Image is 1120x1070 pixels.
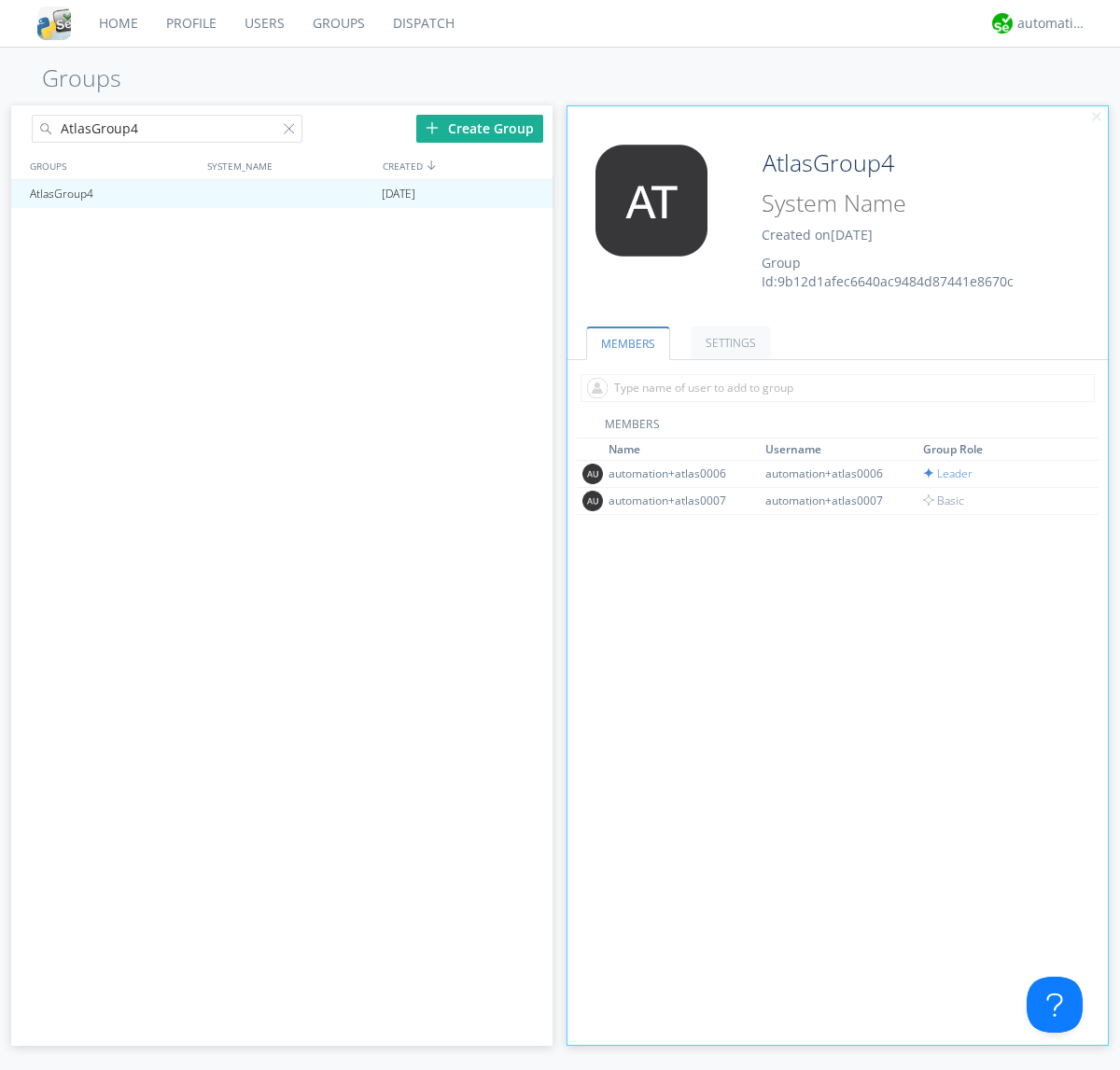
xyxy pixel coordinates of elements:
[203,152,378,179] div: SYSTEM_NAME
[755,145,1057,182] input: Group Name
[609,493,749,508] div: automation+atlas0007
[992,13,1013,34] img: d2d01cd9b4174d08988066c6d424eccd
[582,464,603,484] img: 373638.png
[923,493,964,508] span: Basic
[581,374,1095,402] input: Type name of user to add to group
[382,180,415,208] span: [DATE]
[378,152,554,179] div: CREATED
[765,466,905,481] div: automation+atlas0006
[831,226,873,243] span: [DATE]
[582,491,603,511] img: 373638.png
[920,438,1078,461] th: Toggle SortBy
[581,145,721,257] img: 373638.png
[762,226,873,243] span: Created on
[1017,14,1087,33] div: automation+atlas
[426,121,439,134] img: plus.svg
[765,493,905,508] div: automation+atlas0007
[1027,977,1083,1033] iframe: Toggle Customer Support
[755,186,1057,221] input: System Name
[586,327,670,360] a: MEMBERS
[609,466,749,481] div: automation+atlas0006
[25,180,200,208] div: AtlasGroup4
[606,438,763,461] th: Toggle SortBy
[691,327,771,359] a: SETTINGS
[763,438,920,461] th: Toggle SortBy
[1090,111,1103,124] img: cancel.svg
[37,7,71,40] img: cddb5a64eb264b2086981ab96f4c1ba7
[11,180,553,208] a: AtlasGroup4[DATE]
[762,254,1014,290] span: Group Id: 9b12d1afec6640ac9484d87441e8670c
[923,466,973,481] span: Leader
[577,416,1099,438] div: MEMBERS
[25,152,198,179] div: GROUPS
[416,115,543,143] div: Create Group
[32,115,302,143] input: Search groups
